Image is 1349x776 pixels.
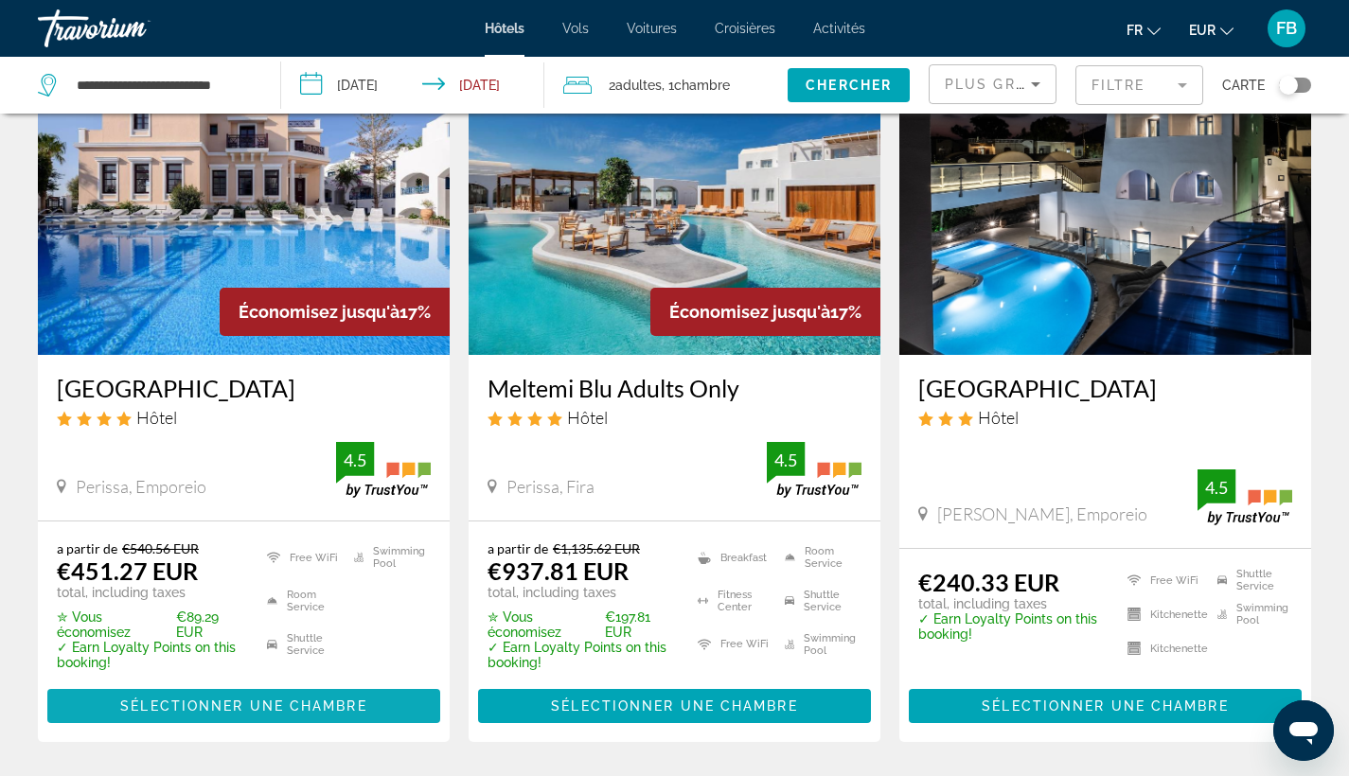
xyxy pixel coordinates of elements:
[669,302,830,322] span: Économisez jusqu'à
[813,21,865,36] a: Activités
[775,584,861,618] li: Shuttle Service
[775,540,861,574] li: Room Service
[945,77,1171,92] span: Plus grandes économies
[1273,700,1334,761] iframe: Bouton de lancement de la fenêtre de messagerie
[688,540,774,574] li: Breakfast
[38,52,450,355] img: Hotel image
[257,540,344,574] li: Free WiFi
[767,449,805,471] div: 4.5
[615,78,662,93] span: Adultes
[488,540,548,556] span: a partir de
[688,584,774,618] li: Fitness Center
[57,609,243,640] p: €89.29 EUR
[57,585,243,600] p: total, including taxes
[1189,16,1234,44] button: Change currency
[945,73,1040,96] mat-select: Sort by
[909,694,1302,714] a: Sélectionner une chambre
[57,374,431,402] a: [GEOGRAPHIC_DATA]
[562,21,589,36] a: Vols
[1262,9,1311,48] button: User Menu
[918,374,1292,402] a: [GEOGRAPHIC_DATA]
[1075,64,1203,106] button: Filter
[1189,23,1216,38] span: EUR
[488,609,600,640] span: ✮ Vous économisez
[662,72,730,98] span: , 1
[336,442,431,498] img: trustyou-badge.svg
[1198,469,1292,525] img: trustyou-badge.svg
[553,540,640,556] del: €1,135.62 EUR
[775,627,861,661] li: Swimming Pool
[57,540,117,556] span: a partir de
[57,609,171,640] span: ✮ Vous économisez
[47,694,440,714] a: Sélectionner une chambre
[488,609,674,640] p: €197.81 EUR
[488,374,861,402] a: Meltemi Blu Adults Only
[899,52,1311,355] img: Hotel image
[909,689,1302,723] button: Sélectionner une chambre
[918,568,1059,596] ins: €240.33 EUR
[488,585,674,600] p: total, including taxes
[1208,602,1292,626] li: Swimming Pool
[1198,476,1235,499] div: 4.5
[257,584,344,618] li: Room Service
[551,698,797,714] span: Sélectionner une chambre
[336,449,374,471] div: 4.5
[478,694,871,714] a: Sélectionner une chambre
[918,611,1104,642] p: ✓ Earn Loyalty Points on this booking!
[239,302,399,322] span: Économisez jusqu'à
[978,407,1019,428] span: Hôtel
[257,627,344,661] li: Shuttle Service
[136,407,177,428] span: Hôtel
[345,540,431,574] li: Swimming Pool
[1118,636,1208,661] li: Kitchenette
[567,407,608,428] span: Hôtel
[937,503,1147,524] span: [PERSON_NAME], Emporeio
[918,407,1292,428] div: 3 star Hotel
[918,596,1104,611] p: total, including taxes
[715,21,775,36] a: Croisières
[1265,77,1311,94] button: Toggle map
[488,556,629,585] ins: €937.81 EUR
[688,627,774,661] li: Free WiFi
[1118,568,1208,592] li: Free WiFi
[76,476,206,497] span: Perissa, Emporeio
[627,21,677,36] a: Voitures
[220,288,450,336] div: 17%
[47,689,440,723] button: Sélectionner une chambre
[488,407,861,428] div: 4 star Hotel
[1127,23,1143,38] span: fr
[544,57,788,114] button: Travelers: 2 adults, 0 children
[478,689,871,723] button: Sélectionner une chambre
[1208,568,1292,592] li: Shuttle Service
[1276,19,1297,38] span: FB
[1222,72,1265,98] span: Carte
[788,68,910,102] button: Chercher
[806,78,892,93] span: Chercher
[57,556,198,585] ins: €451.27 EUR
[281,57,543,114] button: Check-in date: Oct 5, 2025 Check-out date: Oct 9, 2025
[485,21,524,36] a: Hôtels
[609,72,662,98] span: 2
[57,640,243,670] p: ✓ Earn Loyalty Points on this booking!
[982,698,1228,714] span: Sélectionner une chambre
[767,442,861,498] img: trustyou-badge.svg
[1127,16,1161,44] button: Change language
[57,407,431,428] div: 4 star Hotel
[506,476,595,497] span: Perissa, Fira
[122,540,199,556] del: €540.56 EUR
[38,4,227,53] a: Travorium
[1118,602,1208,626] li: Kitchenette
[469,52,880,355] img: Hotel image
[120,698,366,714] span: Sélectionner une chambre
[488,640,674,670] p: ✓ Earn Loyalty Points on this booking!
